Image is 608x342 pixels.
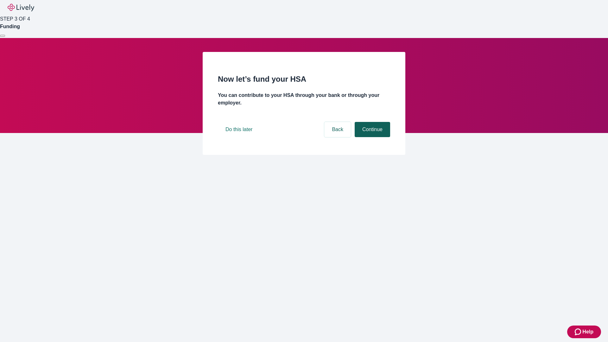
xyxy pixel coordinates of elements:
span: Help [582,328,593,336]
button: Zendesk support iconHelp [567,326,601,338]
button: Continue [355,122,390,137]
h2: Now let’s fund your HSA [218,73,390,85]
h4: You can contribute to your HSA through your bank or through your employer. [218,92,390,107]
button: Back [324,122,351,137]
svg: Zendesk support icon [575,328,582,336]
button: Do this later [218,122,260,137]
img: Lively [8,4,34,11]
